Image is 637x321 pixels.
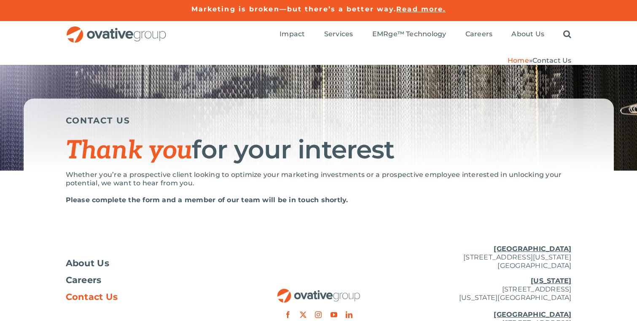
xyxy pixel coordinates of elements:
nav: Menu [280,21,571,48]
h1: for your interest [66,136,572,164]
span: Contact Us [532,56,571,64]
span: Contact Us [66,293,118,301]
p: [STREET_ADDRESS][US_STATE] [GEOGRAPHIC_DATA] [403,245,572,270]
a: Careers [465,30,493,39]
a: About Us [66,259,234,267]
a: Careers [66,276,234,284]
a: youtube [331,311,337,318]
strong: Please complete the form and a member of our team will be in touch shortly. [66,196,348,204]
a: Home [508,56,529,64]
a: Search [563,30,571,39]
a: Contact Us [66,293,234,301]
a: Marketing is broken—but there’s a better way. [191,5,397,13]
span: About Us [66,259,110,267]
a: EMRge™ Technology [372,30,446,39]
u: [US_STATE] [531,277,571,285]
nav: Footer Menu [66,259,234,301]
p: Whether you’re a prospective client looking to optimize your marketing investments or a prospecti... [66,171,572,187]
span: » [508,56,572,64]
a: facebook [285,311,291,318]
span: Careers [465,30,493,38]
a: OG_Full_horizontal_RGB [66,25,167,33]
span: Impact [280,30,305,38]
u: [GEOGRAPHIC_DATA] [494,310,571,318]
u: [GEOGRAPHIC_DATA] [494,245,571,253]
span: Thank you [66,136,192,166]
a: OG_Full_horizontal_RGB [277,288,361,296]
span: Careers [66,276,102,284]
a: linkedin [346,311,352,318]
a: Impact [280,30,305,39]
span: About Us [511,30,544,38]
a: twitter [300,311,306,318]
h5: CONTACT US [66,115,572,126]
span: EMRge™ Technology [372,30,446,38]
a: Read more. [396,5,446,13]
a: Services [324,30,353,39]
span: Services [324,30,353,38]
a: instagram [315,311,322,318]
a: About Us [511,30,544,39]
